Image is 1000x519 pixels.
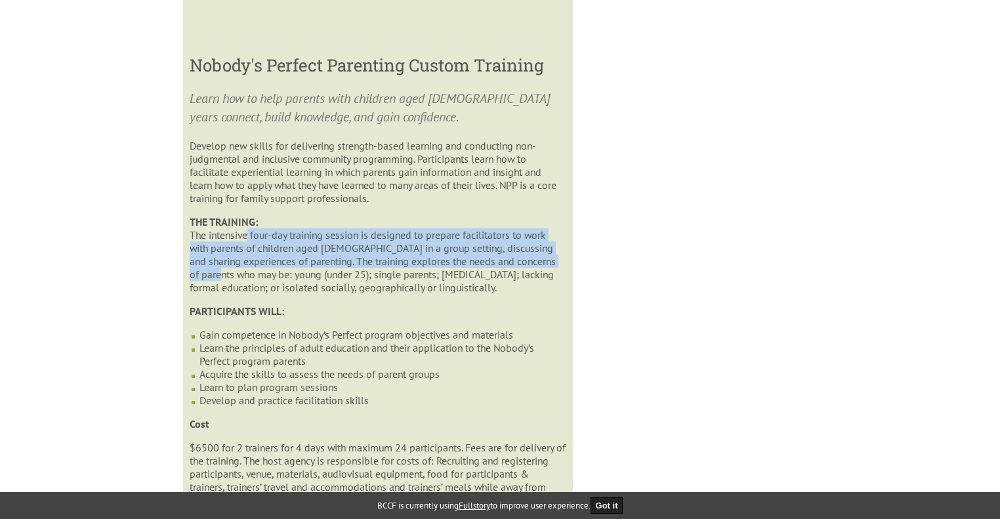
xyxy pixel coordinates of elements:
[199,394,566,407] li: Develop and practice facilitation skills
[190,304,284,318] strong: PARTICIPANTS WILL:
[199,341,566,367] li: Learn the principles of adult education and their application to the Nobody’s Perfect program par...
[199,381,566,394] li: Learn to plan program sessions
[190,215,258,228] strong: THE TRAINING:
[199,328,566,341] li: Gain competence in Nobody’s Perfect program objectives and materials
[190,54,566,76] h3: Nobody's Perfect Parenting Custom Training
[190,89,566,126] p: Learn how to help parents with children aged [DEMOGRAPHIC_DATA] years connect, build knowledge, a...
[591,497,623,514] button: Got it
[190,215,566,294] p: The intensive four-day training session is designed to prepare facilitators to work with parents ...
[199,367,566,381] li: Acquire the skills to assess the needs of parent groups
[190,139,566,205] p: Develop new skills for delivering strength-based learning and conducting non-judgmental and inclu...
[190,417,209,430] strong: Cost
[459,500,490,511] a: Fullstory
